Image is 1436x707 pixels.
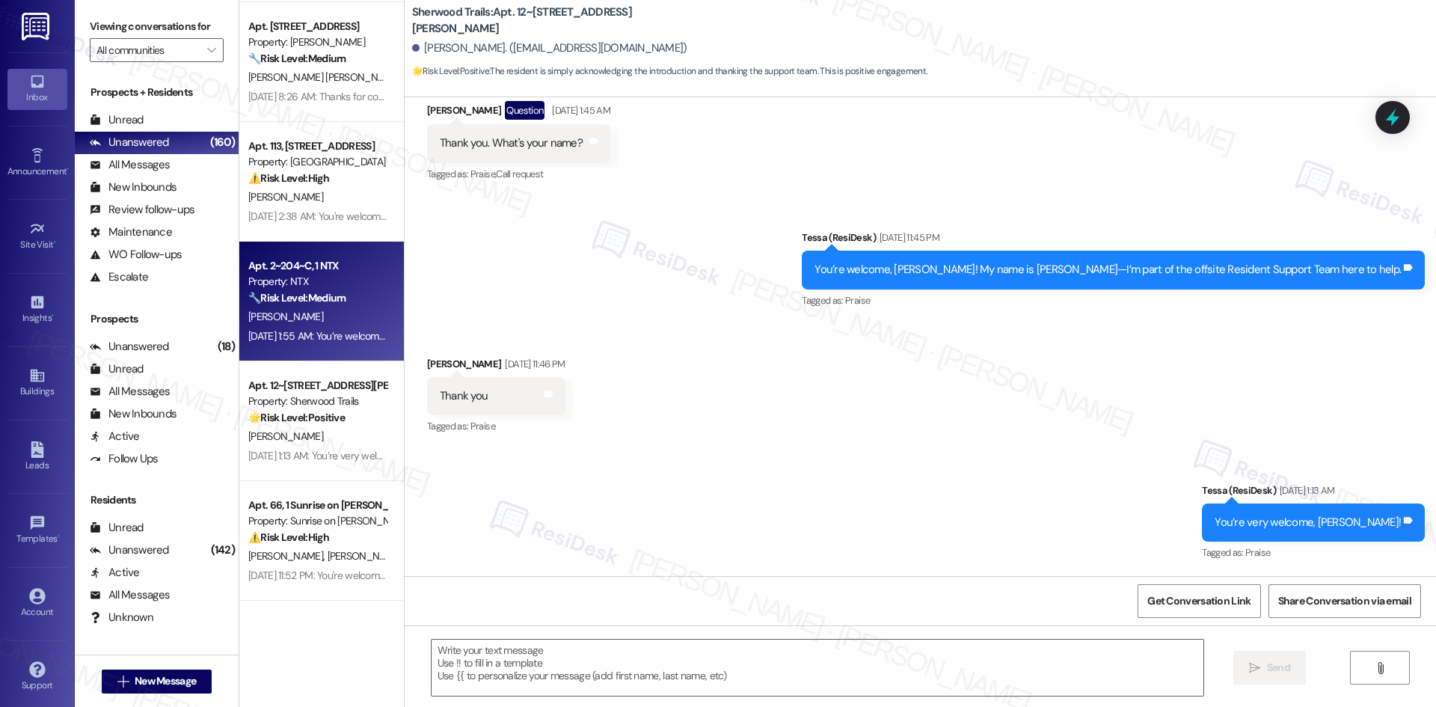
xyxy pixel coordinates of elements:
div: Apt. 12~[STREET_ADDRESS][PERSON_NAME] [248,378,387,394]
div: Tagged as: [427,415,565,437]
button: Share Conversation via email [1268,584,1421,618]
strong: 🌟 Risk Level: Positive [412,65,489,77]
div: Thank you. What's your name? [440,135,583,151]
div: Residents [75,492,239,508]
label: Viewing conversations for [90,15,224,38]
span: Praise [470,420,495,432]
span: Praise [1245,546,1270,559]
div: New Inbounds [90,406,177,422]
a: Inbox [7,69,67,109]
div: Property: NTX [248,274,387,290]
strong: ⚠️ Risk Level: High [248,530,329,544]
div: Property: [GEOGRAPHIC_DATA] [248,154,387,170]
span: [PERSON_NAME] [248,549,328,563]
span: • [67,164,69,174]
i:  [117,676,129,688]
div: [PERSON_NAME] [427,101,610,125]
span: [PERSON_NAME] [327,549,402,563]
div: Follow Ups [90,451,159,467]
div: (160) [206,131,239,154]
span: [PERSON_NAME] [PERSON_NAME] [248,70,400,84]
img: ResiDesk Logo [22,13,52,40]
div: (142) [207,539,239,562]
div: Unanswered [90,135,169,150]
div: Unread [90,112,144,128]
input: All communities [96,38,200,62]
i:  [207,44,215,56]
i:  [1249,662,1260,674]
div: Prospects + Residents [75,85,239,100]
button: New Message [102,670,212,694]
div: [DATE] 8:26 AM: Thanks for confirming, [PERSON_NAME]! [248,90,494,103]
div: WO Follow-ups [90,247,182,263]
div: Thank you [440,388,488,404]
span: Praise [845,294,870,307]
span: [PERSON_NAME] [248,429,323,443]
div: Apt. 113, [STREET_ADDRESS] [248,138,387,154]
div: Tagged as: [1202,542,1425,563]
a: Templates • [7,510,67,551]
div: Escalate [90,269,148,285]
div: You’re very welcome, [PERSON_NAME]! [1215,515,1401,530]
strong: 🔧 Risk Level: Medium [248,291,346,304]
div: Maintenance [90,224,172,240]
div: Unknown [90,610,153,625]
div: All Messages [90,587,170,603]
span: [PERSON_NAME] [248,190,323,203]
div: Unread [90,361,144,377]
span: • [54,237,56,248]
div: Active [90,565,140,581]
span: New Message [135,673,196,689]
b: Sherwood Trails: Apt. 12~[STREET_ADDRESS][PERSON_NAME] [412,4,711,37]
div: Property: [PERSON_NAME] [248,34,387,50]
div: (18) [214,335,239,358]
div: Unanswered [90,339,169,355]
div: Tessa (ResiDesk) [1202,483,1425,504]
a: Buildings [7,363,67,403]
div: Tagged as: [427,163,610,185]
div: Tessa (ResiDesk) [802,230,1425,251]
div: [DATE] 2:38 AM: You're welcome! [248,209,388,223]
div: [DATE] 1:13 AM [1276,483,1335,498]
span: Praise , [470,168,496,180]
button: Send [1233,651,1306,685]
div: Tagged as: [802,290,1425,311]
i:  [1375,662,1386,674]
div: Question [505,101,544,120]
div: All Messages [90,157,170,173]
div: Property: Sherwood Trails [248,394,387,409]
a: Leads [7,437,67,477]
div: Review follow-ups [90,202,194,218]
span: : The resident is simply acknowledging the introduction and thanking the support team. This is po... [412,64,927,79]
div: [PERSON_NAME] [427,356,565,377]
div: Unanswered [90,542,169,558]
div: Prospects [75,311,239,327]
div: [DATE] 11:46 PM [501,356,565,372]
div: [DATE] 11:45 PM [876,230,939,245]
a: Support [7,657,67,697]
div: Apt. 66, 1 Sunrise on [PERSON_NAME] [248,498,387,513]
button: Get Conversation Link [1138,584,1260,618]
a: Account [7,584,67,624]
div: You’re welcome, [PERSON_NAME]! My name is [PERSON_NAME]—I’m part of the offsite Resident Support ... [814,262,1401,278]
div: Unread [90,520,144,536]
a: Site Visit • [7,216,67,257]
div: [PERSON_NAME]. ([EMAIL_ADDRESS][DOMAIN_NAME]) [412,40,687,56]
div: Apt. 2~204~C, 1 NTX [248,258,387,274]
div: [DATE] 11:52 PM: You're welcome, [PERSON_NAME] and [PERSON_NAME]! [248,569,563,582]
span: Get Conversation Link [1147,593,1251,609]
div: New Inbounds [90,180,177,195]
a: Insights • [7,290,67,330]
strong: 🌟 Risk Level: Positive [248,411,345,424]
span: Share Conversation via email [1278,593,1411,609]
div: Active [90,429,140,444]
div: Apt. [STREET_ADDRESS] [248,19,387,34]
strong: 🔧 Risk Level: Medium [248,52,346,65]
div: Property: Sunrise on [PERSON_NAME] [248,513,387,529]
span: • [58,531,60,542]
span: • [52,310,54,321]
span: [PERSON_NAME] [248,310,323,323]
strong: ⚠️ Risk Level: High [248,171,329,185]
div: [DATE] 1:13 AM: You’re very welcome, [PERSON_NAME]! [248,449,482,462]
span: Call request [496,168,543,180]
